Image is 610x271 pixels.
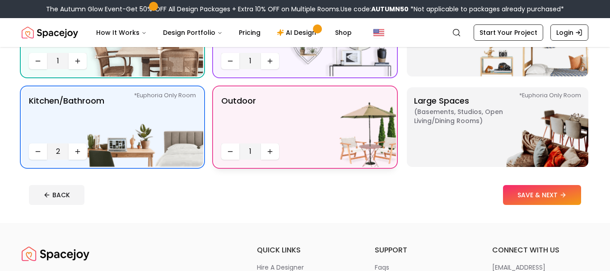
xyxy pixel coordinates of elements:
img: Kitchen/Bathroom *Euphoria Only [88,87,203,167]
span: 2 [51,146,65,157]
button: Decrease quantity [29,53,47,69]
span: 1 [243,146,257,157]
a: AI Design [270,24,326,42]
span: *Not applicable to packages already purchased* [409,5,564,14]
img: Spacejoy Logo [22,24,78,42]
button: Increase quantity [69,53,87,69]
a: Spacejoy [22,24,78,42]
button: Decrease quantity [221,143,239,160]
button: Increase quantity [261,53,279,69]
button: How It Works [89,24,154,42]
img: Large Spaces *Euphoria Only [473,87,588,167]
button: Increase quantity [261,143,279,160]
button: BACK [29,185,84,205]
p: Outdoor [221,95,256,140]
span: 1 [51,56,65,67]
img: Spacejoy Logo [22,245,89,263]
button: Decrease quantity [221,53,239,69]
img: United States [373,27,384,38]
p: Kitchen/Bathroom [29,95,104,140]
h6: support [375,245,471,256]
button: SAVE & NEXT [503,185,581,205]
a: Spacejoy [22,245,89,263]
a: Start Your Project [474,24,543,41]
span: ( Basements, Studios, Open living/dining rooms ) [414,107,527,125]
nav: Global [22,18,588,47]
b: AUTUMN50 [371,5,409,14]
img: Outdoor [280,87,396,167]
nav: Main [89,24,359,42]
a: Login [550,24,588,41]
span: Use code: [340,5,409,14]
div: The Autumn Glow Event-Get 50% OFF All Design Packages + Extra 10% OFF on Multiple Rooms. [46,5,564,14]
h6: quick links [257,245,353,256]
a: Pricing [232,24,268,42]
button: Decrease quantity [29,143,47,160]
p: Large Spaces [414,95,527,160]
button: Increase quantity [69,143,87,160]
button: Design Portfolio [156,24,230,42]
span: 1 [243,56,257,67]
h6: connect with us [492,245,588,256]
a: Shop [328,24,359,42]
